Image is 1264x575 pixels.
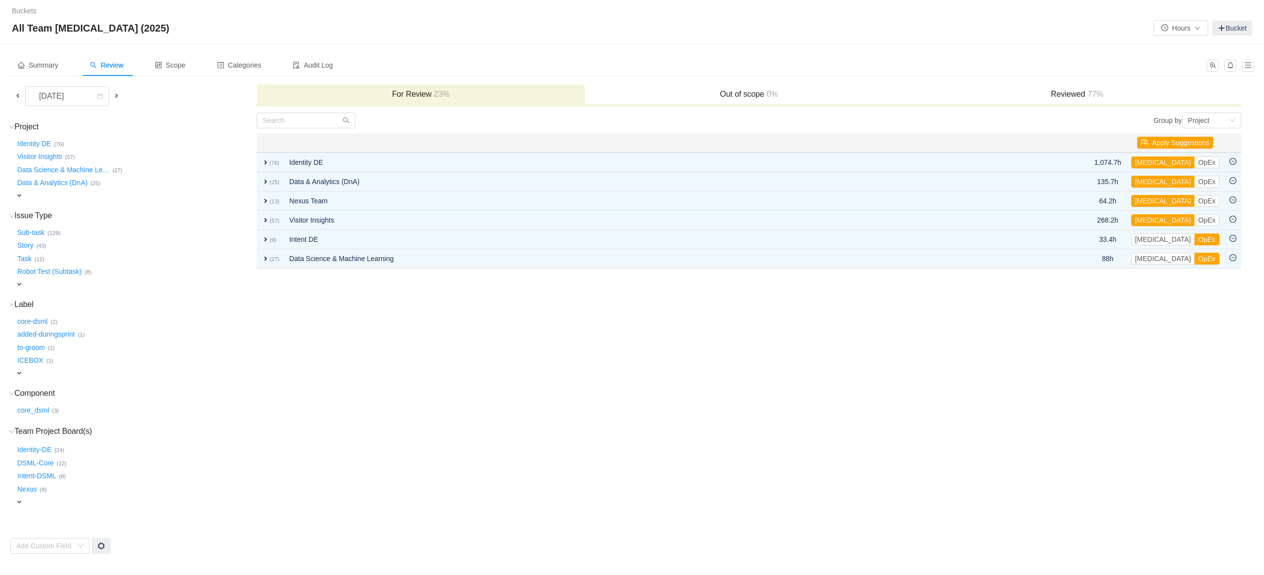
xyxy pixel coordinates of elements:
span: All Team [MEDICAL_DATA] (2025) [12,20,175,36]
button: [MEDICAL_DATA] [1131,195,1195,207]
span: expand [262,197,270,205]
span: expand [15,192,23,199]
td: Data Science & Machine Learning [284,249,1026,268]
small: (76) [54,141,64,147]
i: icon: home [18,62,25,69]
button: icon: team [1207,60,1219,72]
button: icon: clock-circleHoursicon: down [1153,20,1208,36]
h3: For Review [262,89,580,99]
i: icon: down [9,302,14,307]
i: icon: control [155,62,162,69]
input: Search [257,113,355,128]
i: icon: down [9,391,14,396]
small: (25) [90,180,100,186]
div: [DATE] [31,87,74,106]
button: Visitor Insights [15,149,65,165]
a: Buckets [12,7,37,15]
i: icon: minus-circle [1229,235,1236,242]
td: 135.7h [1089,172,1126,192]
td: Data & Analytics (DnA) [284,172,1026,192]
i: icon: down [1229,117,1235,124]
span: expand [15,498,23,506]
button: [MEDICAL_DATA] [1131,156,1195,168]
button: [MEDICAL_DATA] [1131,233,1195,245]
i: icon: search [343,117,350,124]
button: ICEBOX [15,353,46,369]
small: (12) [57,460,67,466]
td: 33.4h [1089,230,1126,249]
span: Review [90,61,123,69]
div: Group by [749,113,1241,128]
button: OpEx [1194,253,1220,265]
h3: Project [15,122,256,132]
small: (27) [270,256,279,262]
i: icon: minus-circle [1229,254,1236,261]
span: Scope [155,61,186,69]
h3: Out of scope [590,89,908,99]
button: Identity DE [15,136,54,152]
button: Identity-DE [15,442,54,458]
small: (129) [47,230,60,236]
span: Categories [217,61,262,69]
td: Identity DE [284,153,1026,172]
small: (8) [40,487,47,493]
small: (76) [270,160,279,166]
small: (25) [270,179,279,185]
h3: Label [15,300,256,309]
button: Sub-task [15,225,47,240]
small: (2) [50,319,57,325]
i: icon: audit [293,62,300,69]
span: expand [262,235,270,243]
button: OpEx [1194,214,1220,226]
i: icon: minus-circle [1229,158,1236,165]
span: Audit Log [293,61,333,69]
i: icon: profile [217,62,224,69]
small: (8) [84,269,91,275]
button: OpEx [1194,156,1220,168]
button: icon: menu [1242,60,1254,72]
small: (3) [52,408,59,414]
button: core_dsml [15,402,52,418]
button: DSML-Core [15,455,57,471]
i: icon: calendar [97,93,103,100]
small: (1) [78,332,85,338]
button: OpEx [1194,233,1220,245]
a: Bucket [1212,21,1252,36]
button: Intent-DSML [15,468,59,484]
small: (8) [59,473,66,479]
td: 1,074.7h [1089,153,1126,172]
div: Project [1188,113,1210,128]
h3: Team Project Board(s) [15,425,256,438]
small: (1) [48,345,55,351]
button: [MEDICAL_DATA] [1131,176,1195,188]
td: 268.2h [1089,211,1126,230]
button: core-dsml [15,313,50,329]
td: 64.2h [1089,192,1126,211]
i: icon: minus-circle [1229,196,1236,203]
span: expand [262,255,270,263]
button: Nexus [15,481,40,497]
i: icon: search [90,62,97,69]
small: (13) [270,198,279,204]
td: 88h [1089,249,1126,268]
button: Task [15,251,35,267]
button: Story [15,238,37,254]
small: (12) [35,256,44,262]
button: Robot Test (Subtask) [15,264,84,280]
span: 77% [1085,90,1104,98]
span: Summary [18,61,58,69]
td: Visitor Insights [284,211,1026,230]
button: [MEDICAL_DATA] [1131,253,1195,265]
button: icon: bell [1224,60,1236,72]
button: [MEDICAL_DATA] [1131,214,1195,226]
button: OpEx [1194,176,1220,188]
button: OpEx [1194,195,1220,207]
i: icon: down [78,543,83,550]
button: to-groom [15,340,48,355]
i: icon: down [9,213,14,219]
span: expand [262,158,270,166]
i: icon: down [9,124,14,130]
span: expand [262,178,270,186]
td: Nexus Team [284,192,1026,211]
small: (27) [113,167,122,173]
